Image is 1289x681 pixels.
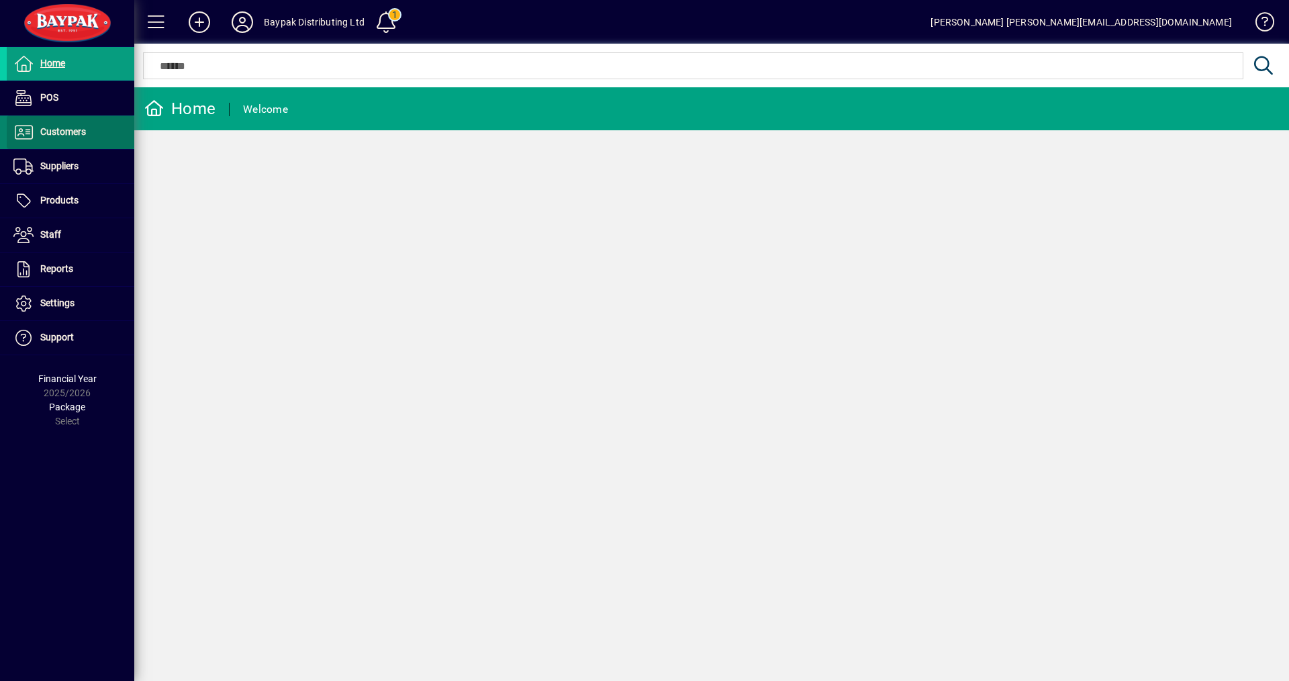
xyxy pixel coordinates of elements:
[7,218,134,252] a: Staff
[930,11,1232,33] div: [PERSON_NAME] [PERSON_NAME][EMAIL_ADDRESS][DOMAIN_NAME]
[40,92,58,103] span: POS
[7,150,134,183] a: Suppliers
[40,263,73,274] span: Reports
[40,58,65,69] span: Home
[40,195,79,206] span: Products
[38,373,97,384] span: Financial Year
[7,184,134,218] a: Products
[7,81,134,115] a: POS
[264,11,365,33] div: Baypak Distributing Ltd
[40,229,61,240] span: Staff
[40,161,79,171] span: Suppliers
[1245,3,1272,46] a: Knowledge Base
[221,10,264,34] button: Profile
[178,10,221,34] button: Add
[40,298,75,308] span: Settings
[243,99,288,120] div: Welcome
[49,402,85,412] span: Package
[7,287,134,320] a: Settings
[7,253,134,286] a: Reports
[7,321,134,355] a: Support
[40,126,86,137] span: Customers
[144,98,216,120] div: Home
[7,116,134,149] a: Customers
[40,332,74,343] span: Support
